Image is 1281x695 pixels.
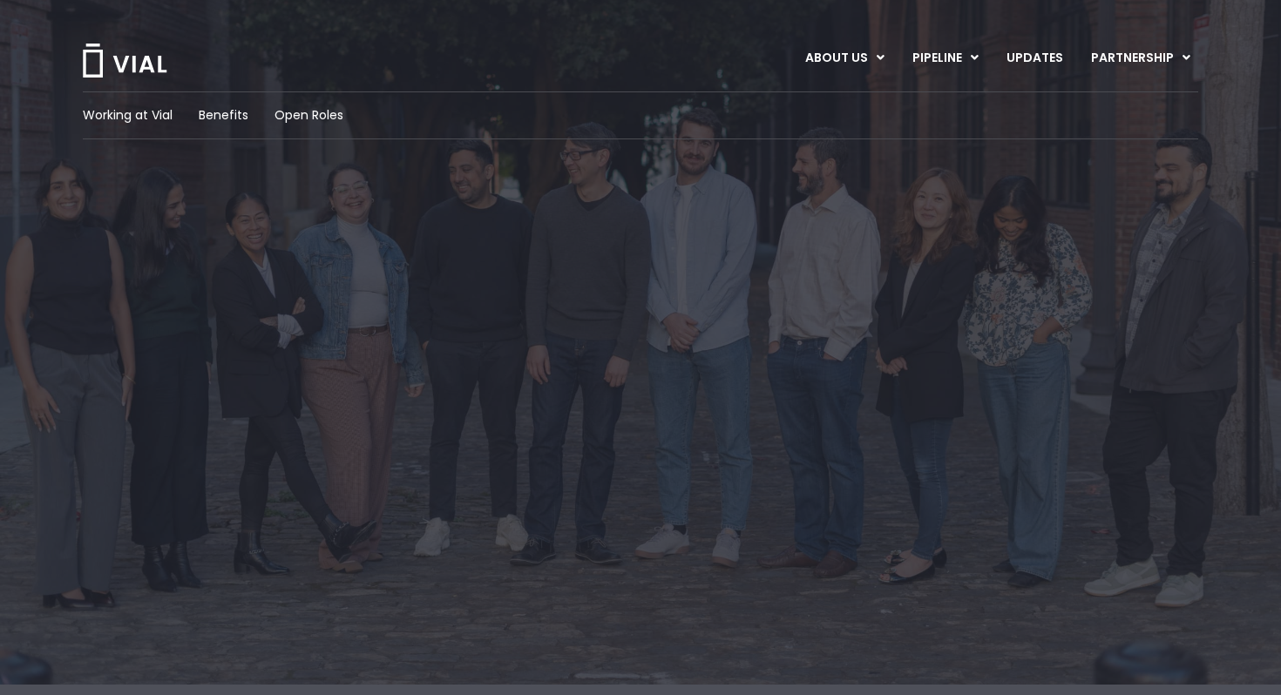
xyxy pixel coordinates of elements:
[791,44,898,73] a: ABOUT USMenu Toggle
[898,44,992,73] a: PIPELINEMenu Toggle
[199,106,248,125] a: Benefits
[83,106,173,125] a: Working at Vial
[274,106,343,125] a: Open Roles
[993,44,1076,73] a: UPDATES
[81,44,168,78] img: Vial Logo
[1077,44,1204,73] a: PARTNERSHIPMenu Toggle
